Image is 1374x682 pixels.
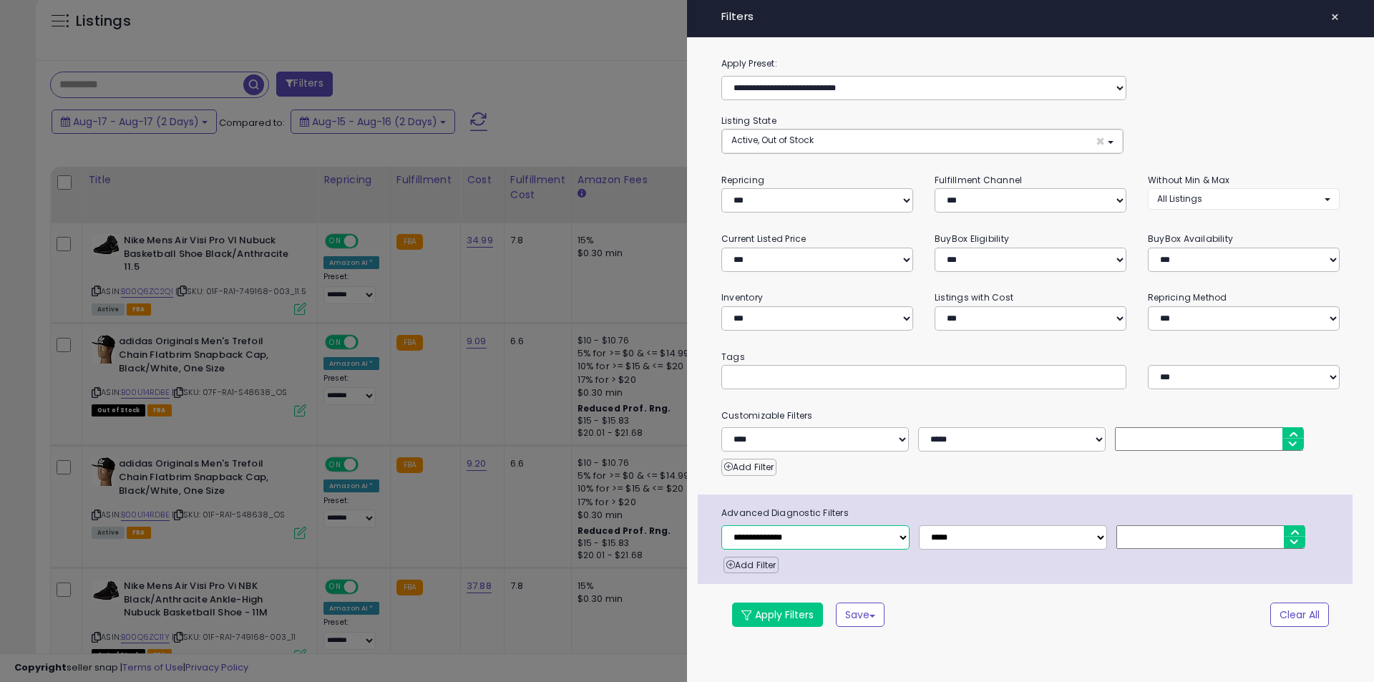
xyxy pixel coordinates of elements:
[935,233,1009,245] small: BuyBox Eligibility
[721,459,776,476] button: Add Filter
[1148,174,1230,186] small: Without Min & Max
[731,134,814,146] span: Active, Out of Stock
[711,408,1350,424] small: Customizable Filters
[721,291,763,303] small: Inventory
[721,233,806,245] small: Current Listed Price
[836,603,885,627] button: Save
[1270,603,1329,627] button: Clear All
[1157,193,1202,205] span: All Listings
[721,115,776,127] small: Listing State
[935,174,1022,186] small: Fulfillment Channel
[1148,233,1233,245] small: BuyBox Availability
[711,505,1353,521] span: Advanced Diagnostic Filters
[1096,134,1105,149] span: ×
[722,130,1123,153] button: Active, Out of Stock ×
[935,291,1013,303] small: Listings with Cost
[1330,7,1340,27] span: ×
[711,349,1350,365] small: Tags
[1148,188,1340,209] button: All Listings
[732,603,823,627] button: Apply Filters
[711,56,1350,72] label: Apply Preset:
[1325,7,1345,27] button: ×
[1148,291,1227,303] small: Repricing Method
[721,174,764,186] small: Repricing
[721,11,1340,23] h4: Filters
[723,557,779,574] button: Add Filter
